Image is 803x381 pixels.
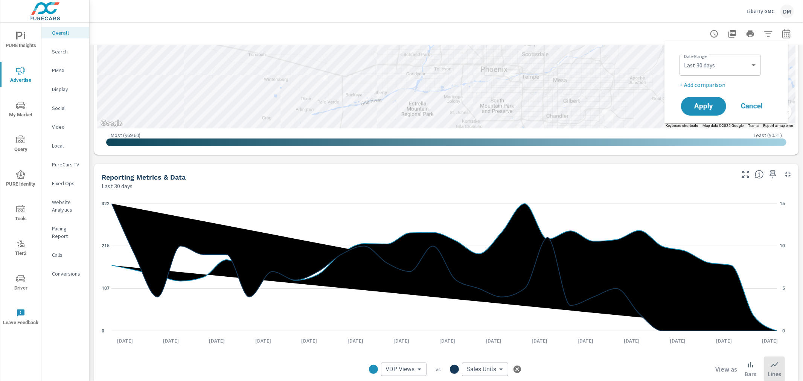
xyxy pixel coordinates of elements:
text: 107 [102,286,110,291]
div: Social [41,102,89,114]
p: Local [52,142,83,149]
p: + Add comparison [680,80,776,89]
div: DM [780,5,794,18]
button: Minimize Widget [782,168,794,180]
p: [DATE] [526,337,553,344]
span: Tier2 [3,239,39,258]
text: 15 [780,201,785,206]
p: [DATE] [342,337,369,344]
span: Driver [3,274,39,293]
span: Advertise [3,66,39,85]
h6: View as [715,366,737,373]
div: Calls [41,249,89,261]
text: 10 [780,244,785,249]
p: Bars [745,369,756,378]
div: Fixed Ops [41,178,89,189]
p: PureCars TV [52,161,83,168]
p: [DATE] [388,337,414,344]
button: Apply Filters [761,26,776,41]
span: VDP Views [386,366,414,373]
div: Video [41,121,89,133]
p: Last 30 days [102,181,133,190]
p: [DATE] [158,337,184,344]
p: Overall [52,29,83,37]
text: 322 [102,201,110,206]
p: Social [52,104,83,112]
p: [DATE] [480,337,507,344]
p: [DATE] [757,337,783,344]
p: Liberty GMC [747,8,774,15]
button: Print Report [743,26,758,41]
a: Report a map error [763,123,793,128]
button: Cancel [729,97,774,116]
div: Sales Units [462,363,508,376]
div: VDP Views [381,363,427,376]
p: [DATE] [296,337,322,344]
p: Video [52,123,83,131]
a: Terms (opens in new tab) [748,123,759,128]
p: [DATE] [112,337,138,344]
div: Website Analytics [41,197,89,215]
button: "Export Report to PDF" [725,26,740,41]
p: [DATE] [619,337,645,344]
span: Tools [3,205,39,223]
button: Select Date Range [779,26,794,41]
span: Save this to your personalized report [767,168,779,180]
p: Pacing Report [52,225,83,240]
text: 0 [782,328,785,334]
div: Conversions [41,268,89,279]
p: [DATE] [573,337,599,344]
span: Leave Feedback [3,309,39,327]
text: 0 [102,328,104,334]
span: PURE Insights [3,32,39,50]
p: vs [427,366,450,373]
span: PURE Identity [3,170,39,189]
span: Map data ©2025 Google [702,123,744,128]
button: Make Fullscreen [740,168,752,180]
div: Overall [41,27,89,38]
p: [DATE] [250,337,276,344]
span: Cancel [737,103,767,110]
p: Fixed Ops [52,180,83,187]
div: Search [41,46,89,57]
p: Least ( $0.21 ) [754,132,782,139]
p: [DATE] [434,337,460,344]
p: [DATE] [711,337,737,344]
p: Display [52,85,83,93]
div: Display [41,84,89,95]
p: Search [52,48,83,55]
span: Understand performance data overtime and see how metrics compare to each other. [755,170,764,179]
text: 215 [102,243,110,248]
p: Most ( $69.60 ) [111,132,140,139]
p: [DATE] [204,337,230,344]
span: My Market [3,101,39,119]
button: Keyboard shortcuts [666,123,698,128]
span: Sales Units [466,366,496,373]
div: Pacing Report [41,223,89,242]
button: Apply [681,97,726,116]
span: Query [3,136,39,154]
p: [DATE] [664,337,691,344]
div: nav menu [0,23,41,334]
h5: Reporting Metrics & Data [102,173,186,181]
p: Website Analytics [52,198,83,213]
p: Lines [768,369,781,378]
a: Open this area in Google Maps (opens a new window) [99,119,124,128]
span: Apply [689,103,719,110]
p: PMAX [52,67,83,74]
div: PureCars TV [41,159,89,170]
div: Local [41,140,89,151]
img: Google [99,119,124,128]
p: Conversions [52,270,83,277]
p: Calls [52,251,83,259]
text: 5 [782,286,785,291]
div: PMAX [41,65,89,76]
